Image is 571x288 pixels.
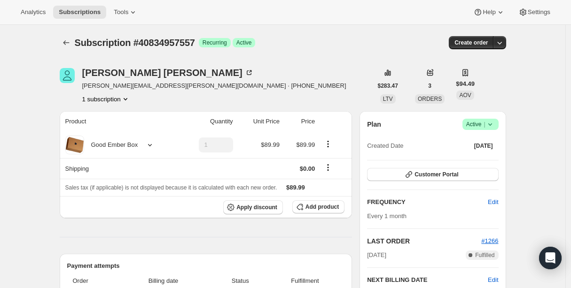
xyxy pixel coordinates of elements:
[60,158,178,179] th: Shipping
[483,8,495,16] span: Help
[367,197,488,207] h2: FREQUENCY
[15,6,51,19] button: Analytics
[53,6,106,19] button: Subscriptions
[513,6,556,19] button: Settings
[378,82,398,90] span: $283.47
[321,162,336,173] button: Shipping actions
[271,276,339,286] span: Fulfillment
[59,8,101,16] span: Subscriptions
[428,82,431,90] span: 3
[367,168,498,181] button: Customer Portal
[84,140,138,150] div: Good Ember Box
[475,251,494,259] span: Fulfilled
[236,39,252,46] span: Active
[286,184,305,191] span: $89.99
[449,36,493,49] button: Create order
[82,94,130,104] button: Product actions
[82,81,346,91] span: [PERSON_NAME][EMAIL_ADDRESS][PERSON_NAME][DOMAIN_NAME] · [PHONE_NUMBER]
[367,236,481,246] h2: LAST ORDER
[114,8,128,16] span: Tools
[469,139,499,152] button: [DATE]
[261,141,280,148] span: $89.99
[367,120,381,129] h2: Plan
[236,204,277,211] span: Apply discount
[215,276,266,286] span: Status
[367,141,403,151] span: Created Date
[459,92,471,99] span: AOV
[484,121,485,128] span: |
[468,6,510,19] button: Help
[418,96,442,102] span: ORDERS
[21,8,46,16] span: Analytics
[367,250,386,260] span: [DATE]
[236,111,282,132] th: Unit Price
[75,38,195,48] span: Subscription #40834957557
[282,111,318,132] th: Price
[203,39,227,46] span: Recurring
[117,276,210,286] span: Billing date
[60,68,75,83] span: Randi Bodnar
[321,139,336,149] button: Product actions
[65,184,277,191] span: Sales tax (if applicable) is not displayed because it is calculated with each new order.
[367,212,407,220] span: Every 1 month
[223,200,283,214] button: Apply discount
[466,120,495,129] span: Active
[178,111,236,132] th: Quantity
[481,236,498,246] button: #1266
[65,136,84,154] img: product img
[297,141,315,148] span: $89.99
[108,6,143,19] button: Tools
[474,142,493,150] span: [DATE]
[67,261,345,271] h2: Payment attempts
[292,200,344,213] button: Add product
[488,197,498,207] span: Edit
[422,79,437,92] button: 3
[300,165,315,172] span: $0.00
[383,96,393,102] span: LTV
[482,195,504,210] button: Edit
[481,237,498,244] a: #1266
[367,275,488,285] h2: NEXT BILLING DATE
[60,111,178,132] th: Product
[539,247,562,269] div: Open Intercom Messenger
[82,68,254,77] div: [PERSON_NAME] [PERSON_NAME]
[454,39,488,46] span: Create order
[415,171,458,178] span: Customer Portal
[372,79,404,92] button: $283.47
[305,203,339,211] span: Add product
[528,8,550,16] span: Settings
[60,36,73,49] button: Subscriptions
[456,79,475,89] span: $94.49
[488,275,498,285] button: Edit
